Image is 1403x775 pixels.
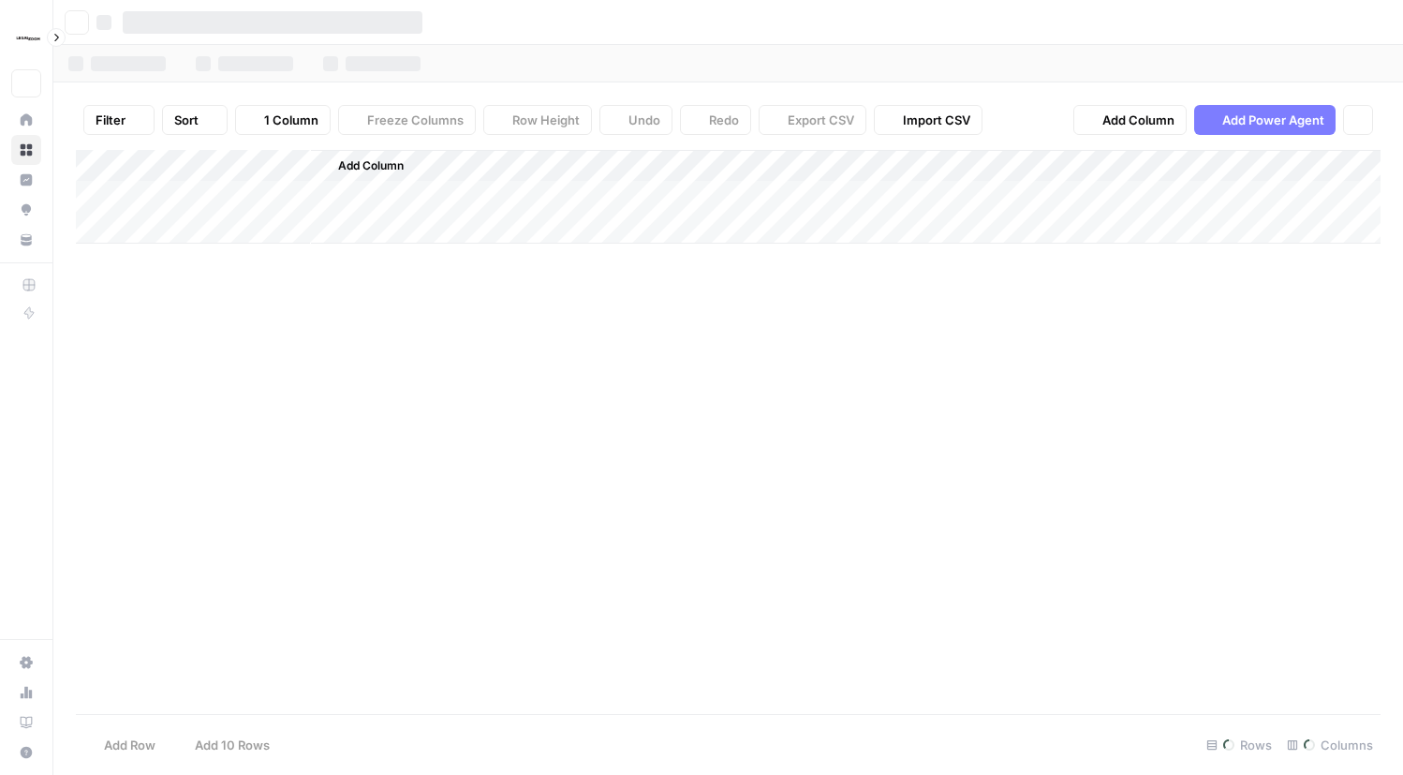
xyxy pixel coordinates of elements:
span: Undo [628,111,660,129]
span: Row Height [512,111,580,129]
button: Redo [680,105,751,135]
button: 1 Column [235,105,331,135]
button: Add Column [1073,105,1187,135]
button: Sort [162,105,228,135]
a: Insights [11,165,41,195]
button: Freeze Columns [338,105,476,135]
button: Import CSV [874,105,982,135]
span: Export CSV [788,111,854,129]
button: Add Row [76,730,167,760]
button: Add Power Agent [1194,105,1336,135]
button: Add Column [314,154,411,178]
span: Add Column [1102,111,1174,129]
a: Settings [11,648,41,678]
a: Browse [11,135,41,165]
span: Add 10 Rows [195,736,270,754]
button: Row Height [483,105,592,135]
button: Filter [83,105,155,135]
button: Undo [599,105,672,135]
a: Your Data [11,225,41,255]
button: Workspace: LegalZoom [11,15,41,62]
span: Redo [709,111,739,129]
span: Add Column [338,157,404,174]
span: Add Power Agent [1222,111,1324,129]
div: Rows [1199,730,1279,760]
button: Export CSV [759,105,866,135]
span: Import CSV [903,111,970,129]
button: Add 10 Rows [167,730,281,760]
a: Learning Hub [11,708,41,738]
span: Freeze Columns [367,111,464,129]
a: Usage [11,678,41,708]
span: Add Row [104,736,155,754]
a: Opportunities [11,195,41,225]
span: Filter [96,111,126,129]
img: LegalZoom Logo [11,22,45,55]
span: Sort [174,111,199,129]
div: Columns [1279,730,1381,760]
span: 1 Column [264,111,318,129]
a: Home [11,105,41,135]
button: Help + Support [11,738,41,768]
